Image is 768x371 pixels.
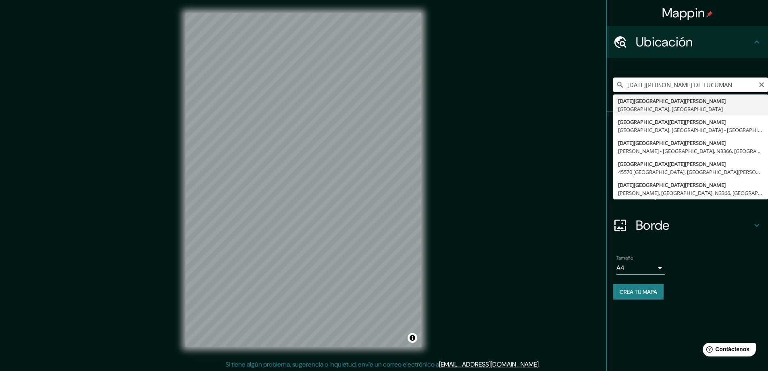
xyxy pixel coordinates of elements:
font: . [540,360,541,369]
font: . [539,360,540,369]
font: Tamaño [616,255,633,261]
a: [EMAIL_ADDRESS][DOMAIN_NAME] [439,360,539,369]
font: [DATE][GEOGRAPHIC_DATA][PERSON_NAME] [618,97,726,105]
font: Borde [636,217,670,234]
font: [GEOGRAPHIC_DATA][DATE][PERSON_NAME] [618,118,726,126]
font: Crea tu mapa [620,288,657,296]
font: A4 [616,264,624,272]
font: Mappin [662,4,705,21]
font: Ubicación [636,34,693,50]
canvas: Mapa [185,13,421,347]
button: Claro [758,80,765,88]
div: A4 [616,262,665,275]
font: . [541,360,543,369]
img: pin-icon.png [706,11,713,17]
font: [GEOGRAPHIC_DATA], [GEOGRAPHIC_DATA] [618,105,723,113]
input: Elige tu ciudad o zona [613,78,768,92]
div: Disposición [607,177,768,209]
iframe: Lanzador de widgets de ayuda [696,340,759,362]
div: Estilo [607,145,768,177]
div: Patas [607,112,768,145]
button: Crea tu mapa [613,284,664,300]
font: [DATE][GEOGRAPHIC_DATA][PERSON_NAME] [618,181,726,189]
div: Ubicación [607,26,768,58]
font: [GEOGRAPHIC_DATA][DATE][PERSON_NAME] [618,160,726,168]
div: Borde [607,209,768,241]
font: Si tiene algún problema, sugerencia o inquietud, envíe un correo electrónico a [225,360,439,369]
font: [DATE][GEOGRAPHIC_DATA][PERSON_NAME] [618,139,726,147]
button: Activar o desactivar atribución [408,333,417,343]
